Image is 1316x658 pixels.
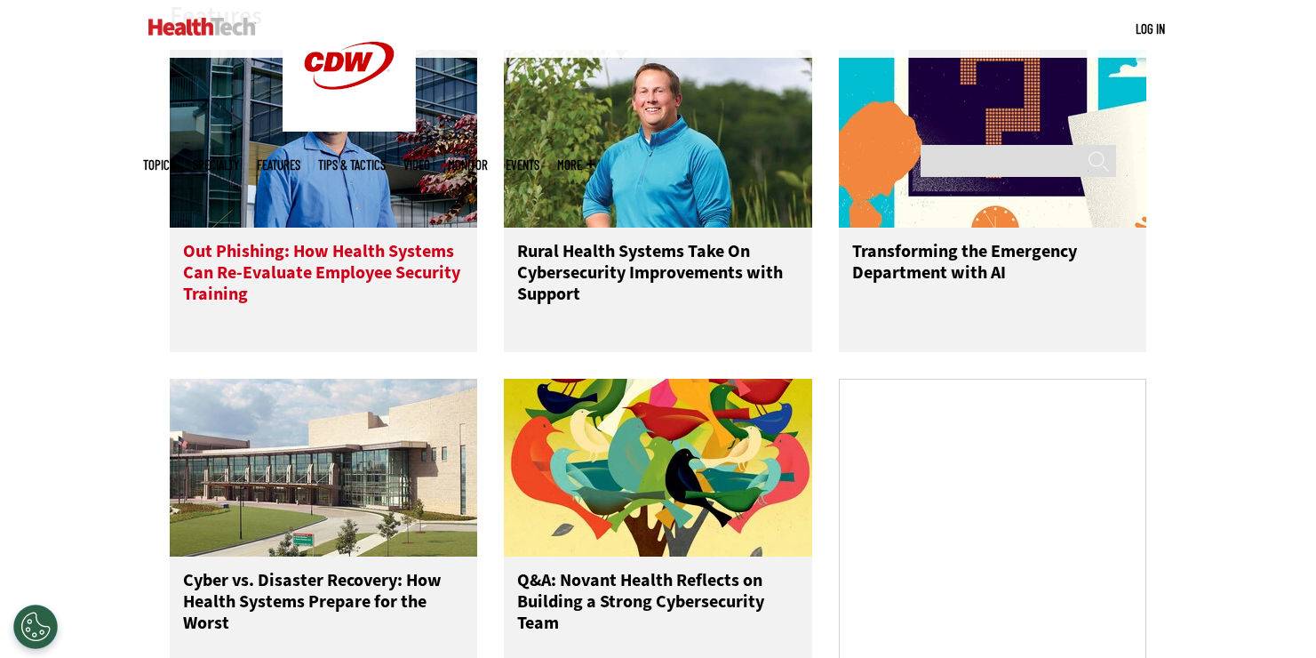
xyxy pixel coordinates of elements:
[318,158,386,172] a: Tips & Tactics
[183,570,465,641] h3: Cyber vs. Disaster Recovery: How Health Systems Prepare for the Worst
[504,50,812,352] a: Jim Roeder Rural Health Systems Take On Cybersecurity Improvements with Support
[143,158,175,172] span: Topics
[517,570,799,641] h3: Q&A: Novant Health Reflects on Building a Strong Cybersecurity Team
[170,379,478,557] img: University of Vermont Medical Center’s main campus
[517,241,799,312] h3: Rural Health Systems Take On Cybersecurity Improvements with Support
[839,50,1147,352] a: illustration of question mark Transforming the Emergency Department with AI
[504,379,812,557] img: abstract illustration of a tree
[1136,20,1165,38] div: User menu
[183,241,465,312] h3: Out Phishing: How Health Systems Can Re-Evaluate Employee Security Training
[448,158,488,172] a: MonITor
[504,50,812,228] img: Jim Roeder
[1136,20,1165,36] a: Log in
[193,158,239,172] span: Specialty
[170,50,478,352] a: Scott Currie Out Phishing: How Health Systems Can Re-Evaluate Employee Security Training
[852,241,1134,312] h3: Transforming the Emergency Department with AI
[257,158,300,172] a: Features
[839,50,1147,228] img: illustration of question mark
[859,417,1126,639] iframe: advertisement
[283,117,416,136] a: CDW
[403,158,430,172] a: Video
[506,158,539,172] a: Events
[13,605,58,649] div: Cookies Settings
[13,605,58,649] button: Open Preferences
[557,158,594,172] span: More
[148,18,256,36] img: Home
